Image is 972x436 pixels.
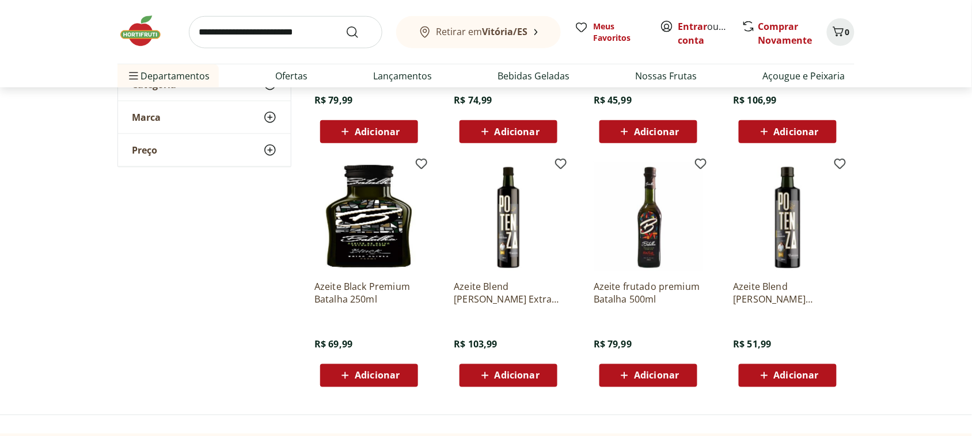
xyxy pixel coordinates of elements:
span: Preço [132,144,157,155]
img: Azeite Blend Claude Troisgros Potenza 250ml [733,162,842,271]
a: Azeite Black Premium Batalha 250ml [314,280,424,305]
span: R$ 51,99 [733,338,771,350]
span: R$ 45,99 [594,94,632,106]
button: Adicionar [599,364,697,387]
a: Azeite Blend [PERSON_NAME] Extra Virgem Potenza 500ml [454,280,563,305]
span: Meus Favoritos [593,21,646,44]
span: Adicionar [495,371,540,380]
span: Departamentos [127,62,210,90]
a: Nossas Frutas [636,69,697,83]
span: R$ 74,99 [454,94,492,106]
span: Adicionar [355,127,400,136]
input: search [189,16,382,48]
a: Lançamentos [373,69,432,83]
button: Adicionar [320,120,418,143]
button: Adicionar [460,120,557,143]
a: Entrar [678,20,708,33]
a: Azeite Blend [PERSON_NAME] Potenza 250ml [733,280,842,305]
img: Azeite frutado premium Batalha 500ml [594,162,703,271]
button: Retirar emVitória/ES [396,16,561,48]
button: Adicionar [599,120,697,143]
button: Submit Search [345,25,373,39]
span: 0 [845,26,850,37]
button: Adicionar [739,364,837,387]
button: Carrinho [827,18,855,46]
span: Retirar em [436,26,528,37]
span: Adicionar [634,371,679,380]
button: Menu [127,62,141,90]
a: Meus Favoritos [575,21,646,44]
b: Vitória/ES [483,25,528,38]
span: Marca [132,111,161,123]
span: ou [678,20,730,47]
span: R$ 79,99 [594,338,632,350]
img: Azeite Black Premium Batalha 250ml [314,162,424,271]
span: R$ 106,99 [733,94,776,106]
img: Hortifruti [117,14,175,48]
span: Adicionar [774,127,819,136]
button: Adicionar [320,364,418,387]
span: Adicionar [634,127,679,136]
img: Azeite Blend Claude Troisgros Extra Virgem Potenza 500ml [454,162,563,271]
span: Adicionar [355,371,400,380]
span: R$ 103,99 [454,338,497,350]
a: Criar conta [678,20,742,47]
a: Açougue e Peixaria [763,69,845,83]
button: Marca [118,101,291,133]
a: Ofertas [275,69,307,83]
a: Azeite frutado premium Batalha 500ml [594,280,703,305]
a: Comprar Novamente [758,20,812,47]
span: R$ 79,99 [314,94,352,106]
span: R$ 69,99 [314,338,352,350]
button: Preço [118,133,291,166]
span: Adicionar [774,371,819,380]
a: Bebidas Geladas [498,69,570,83]
span: Adicionar [495,127,540,136]
button: Adicionar [460,364,557,387]
button: Adicionar [739,120,837,143]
